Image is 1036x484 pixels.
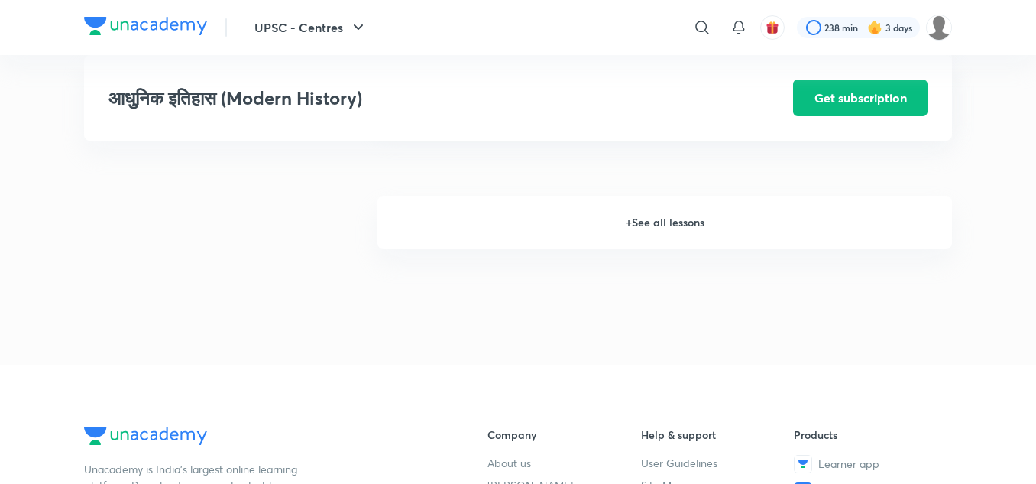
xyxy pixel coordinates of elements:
a: Company Logo [84,427,439,449]
h6: Help & support [641,427,795,443]
button: Get subscription [793,80,928,116]
img: Company Logo [84,17,207,35]
img: streak [867,20,882,35]
button: avatar [760,15,785,40]
img: avatar [766,21,779,34]
img: Company Logo [84,427,207,445]
h6: Products [794,427,947,443]
span: Learner app [818,456,879,472]
img: amit tripathi [926,15,952,41]
h3: आधुनिक इतिहास (Modern History) [108,87,707,109]
a: User Guidelines [641,455,795,471]
img: Learner app [794,455,812,473]
a: Company Logo [84,17,207,39]
a: Learner app [794,455,947,473]
h6: + See all lessons [377,196,952,249]
a: About us [487,455,641,471]
button: UPSC - Centres [245,12,377,43]
h6: Company [487,427,641,443]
